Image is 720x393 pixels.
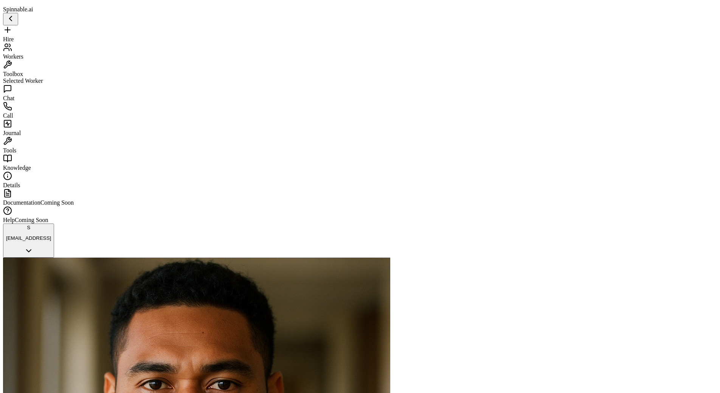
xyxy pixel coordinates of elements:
p: [EMAIL_ADDRESS] [6,235,51,241]
span: Call [3,112,13,119]
span: Chat [3,95,14,101]
div: Selected Worker [3,78,717,84]
span: Hire [3,36,14,42]
span: Toolbox [3,71,23,77]
span: Documentation [3,199,40,206]
span: S [27,225,30,230]
span: Details [3,182,20,188]
span: Spinnable [3,6,33,12]
span: Coming Soon [15,217,48,223]
span: Workers [3,53,23,60]
button: S[EMAIL_ADDRESS] [3,224,54,258]
span: Tools [3,147,16,154]
span: Knowledge [3,165,31,171]
span: Journal [3,130,21,136]
span: .ai [27,6,33,12]
span: Help [3,217,15,223]
span: Coming Soon [40,199,74,206]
